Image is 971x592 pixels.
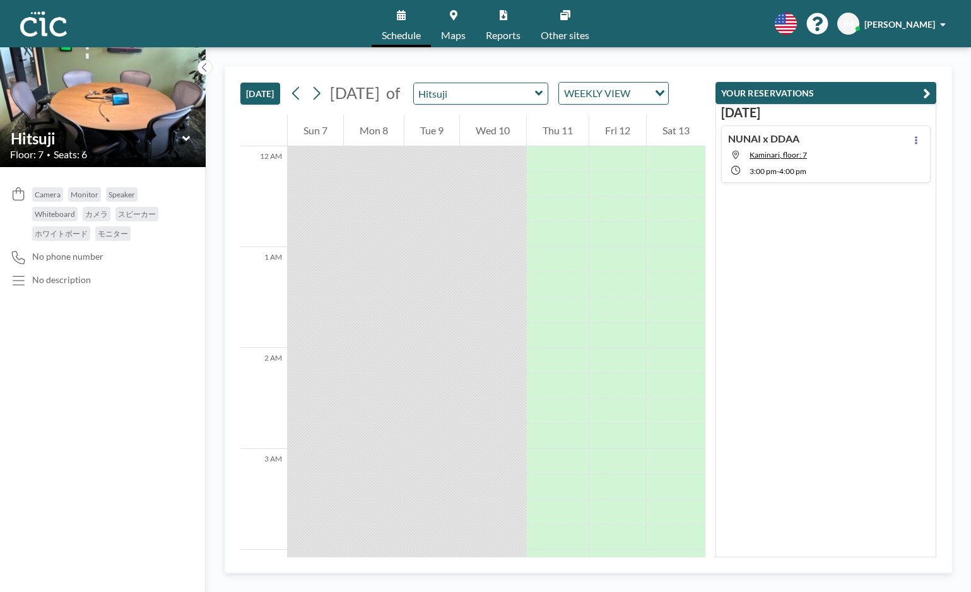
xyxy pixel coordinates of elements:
div: Sat 13 [647,115,705,146]
span: スピーカー [118,209,156,219]
span: [PERSON_NAME] [864,19,935,30]
div: 12 AM [240,146,287,247]
input: Hitsuji [11,129,182,148]
div: No description [32,274,91,286]
span: 4:00 PM [779,166,806,176]
h4: NUNAI x DDAA [728,132,799,145]
div: 2 AM [240,348,287,449]
span: ホワイトボード [35,229,88,238]
div: 3 AM [240,449,287,550]
span: Other sites [541,30,589,40]
span: Monitor [71,190,98,199]
span: [DATE] [330,83,380,102]
span: Reports [486,30,521,40]
div: Sun 7 [288,115,343,146]
div: Thu 11 [527,115,589,146]
input: Search for option [634,85,647,102]
span: カメラ [85,209,108,219]
span: Kaminari, floor: 7 [750,150,807,160]
button: [DATE] [240,83,280,105]
h3: [DATE] [721,105,931,120]
span: 3:00 PM [750,166,777,176]
span: Floor: 7 [10,148,44,161]
div: Search for option [559,83,668,104]
span: WEEKLY VIEW [562,85,633,102]
span: モニター [98,229,128,238]
span: - [777,166,779,176]
div: 1 AM [240,247,287,348]
span: Whiteboard [35,209,75,219]
span: Maps [441,30,466,40]
span: Schedule [382,30,421,40]
span: Seats: 6 [54,148,87,161]
button: YOUR RESERVATIONS [715,82,936,104]
span: • [47,151,50,159]
span: JM [842,18,854,30]
div: Wed 10 [460,115,526,146]
input: Hitsuji [414,83,535,104]
span: Speaker [109,190,135,199]
span: of [386,83,400,103]
div: Tue 9 [404,115,459,146]
span: No phone number [32,251,103,262]
div: Fri 12 [589,115,646,146]
div: Mon 8 [344,115,404,146]
span: Camera [35,190,61,199]
img: organization-logo [20,11,67,37]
